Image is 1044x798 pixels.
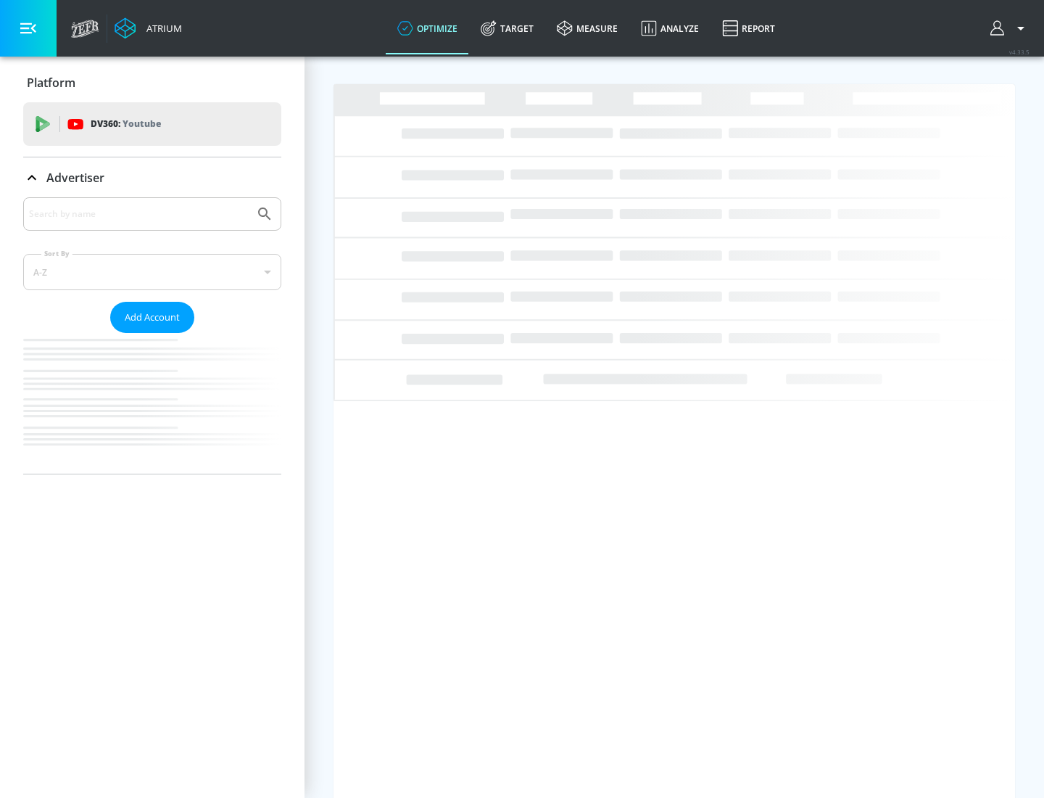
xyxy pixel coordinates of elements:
[141,22,182,35] div: Atrium
[115,17,182,39] a: Atrium
[23,157,281,198] div: Advertiser
[23,62,281,103] div: Platform
[110,302,194,333] button: Add Account
[23,102,281,146] div: DV360: Youtube
[23,254,281,290] div: A-Z
[125,309,180,326] span: Add Account
[23,333,281,474] nav: list of Advertiser
[46,170,104,186] p: Advertiser
[710,2,787,54] a: Report
[629,2,710,54] a: Analyze
[386,2,469,54] a: optimize
[41,249,72,258] label: Sort By
[545,2,629,54] a: measure
[23,197,281,474] div: Advertiser
[123,116,161,131] p: Youtube
[91,116,161,132] p: DV360:
[29,205,249,223] input: Search by name
[469,2,545,54] a: Target
[1009,48,1029,56] span: v 4.33.5
[27,75,75,91] p: Platform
